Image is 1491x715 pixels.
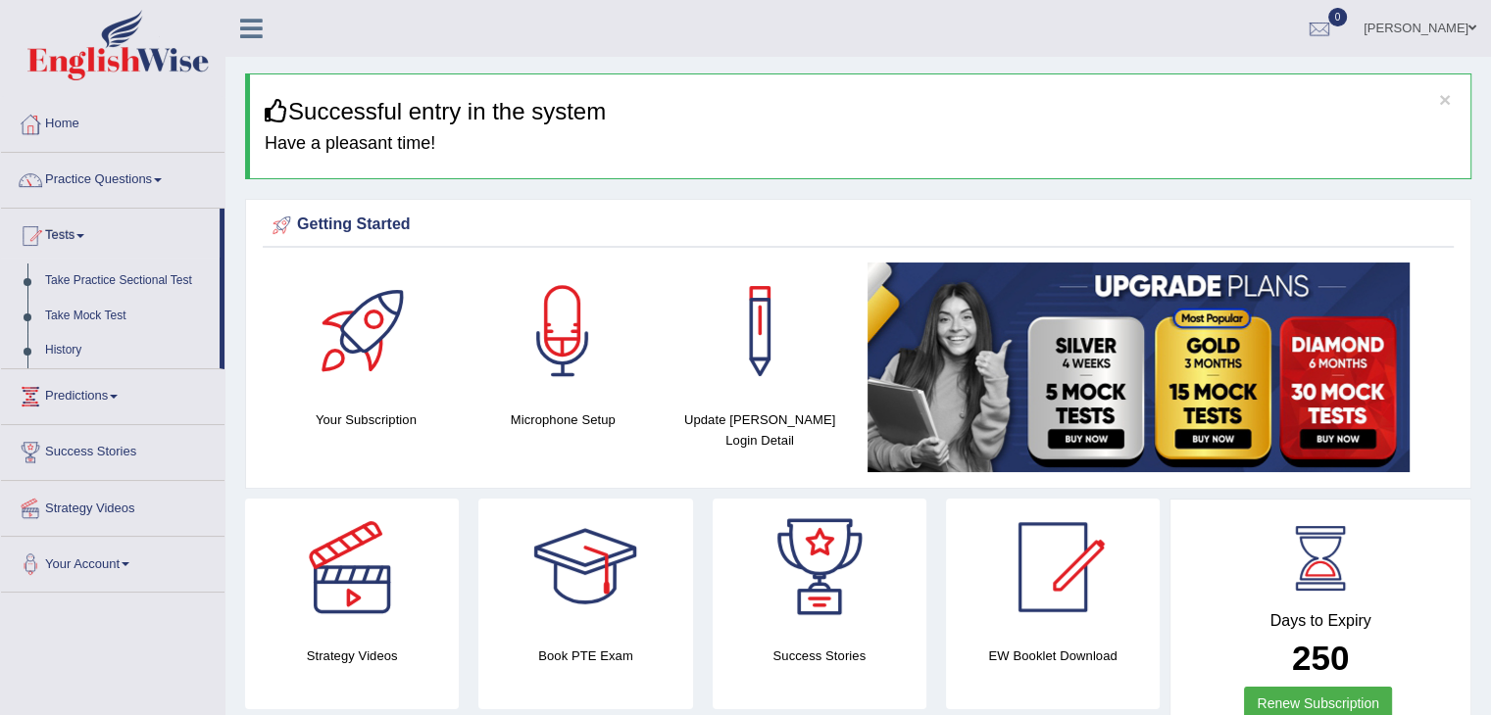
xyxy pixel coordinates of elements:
h4: Microphone Setup [474,409,652,430]
h4: Book PTE Exam [478,645,692,666]
a: Take Mock Test [36,299,220,334]
a: Home [1,97,224,146]
a: Take Practice Sectional Test [36,263,220,299]
a: History [36,333,220,368]
h4: EW Booklet Download [946,645,1160,666]
div: Getting Started [268,211,1449,240]
a: Your Account [1,537,224,586]
img: small5.jpg [868,262,1410,472]
a: Predictions [1,369,224,418]
button: × [1439,89,1451,110]
span: 0 [1328,8,1348,26]
h4: Days to Expiry [1192,612,1449,630]
b: 250 [1292,639,1349,677]
a: Practice Questions [1,153,224,202]
h4: Strategy Videos [245,645,459,666]
h4: Update [PERSON_NAME] Login Detail [671,409,849,451]
a: Success Stories [1,425,224,474]
h4: Have a pleasant time! [265,134,1456,154]
a: Tests [1,209,220,258]
h4: Success Stories [713,645,926,666]
h4: Your Subscription [277,409,455,430]
h3: Successful entry in the system [265,99,1456,124]
a: Strategy Videos [1,481,224,530]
